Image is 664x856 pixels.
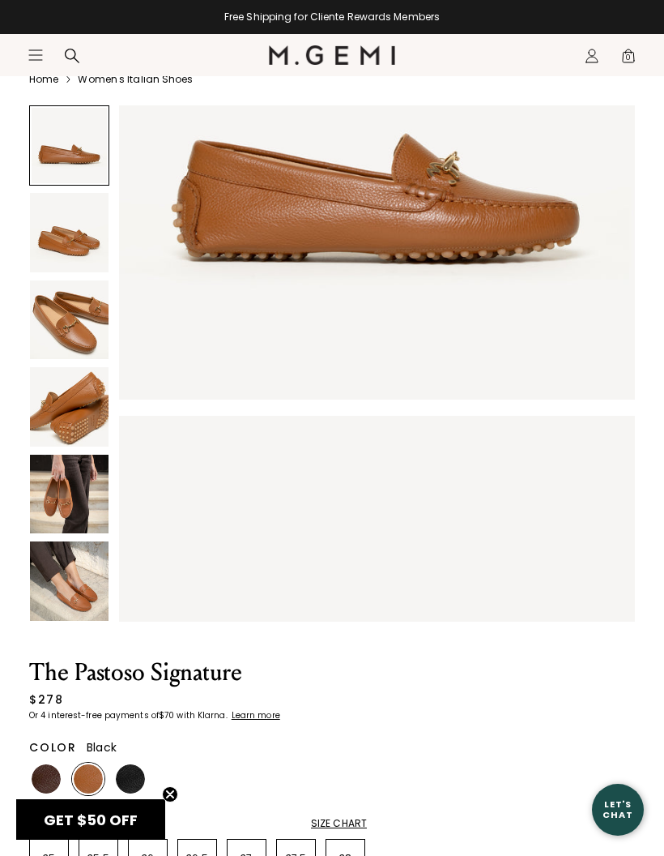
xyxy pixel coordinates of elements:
[30,367,109,446] img: The Pastoso Signature
[16,799,165,840] div: GET $50 OFFClose teaser
[30,193,109,272] img: The Pastoso Signature
[269,45,396,65] img: M.Gemi
[30,455,109,533] img: The Pastoso Signature
[29,741,77,754] h2: Color
[32,764,61,794] img: Chocolate
[230,711,280,721] a: Learn more
[162,786,178,802] button: Close teaser
[74,764,103,794] img: Tan
[87,739,117,755] span: Black
[30,541,109,620] img: The Pastoso Signature
[44,810,138,830] span: GET $50 OFF
[159,709,174,721] klarna-placement-style-amount: $70
[620,51,636,67] span: 0
[311,817,367,830] div: Size Chart
[592,799,644,820] div: Let's Chat
[29,691,63,708] div: $278
[177,709,229,721] klarna-placement-style-body: with Klarna
[232,709,280,721] klarna-placement-style-cta: Learn more
[29,661,367,685] h1: The Pastoso Signature
[29,709,159,721] klarna-placement-style-body: Or 4 interest-free payments of
[30,280,109,359] img: The Pastoso Signature
[116,764,145,794] img: Black
[28,47,44,63] button: Open site menu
